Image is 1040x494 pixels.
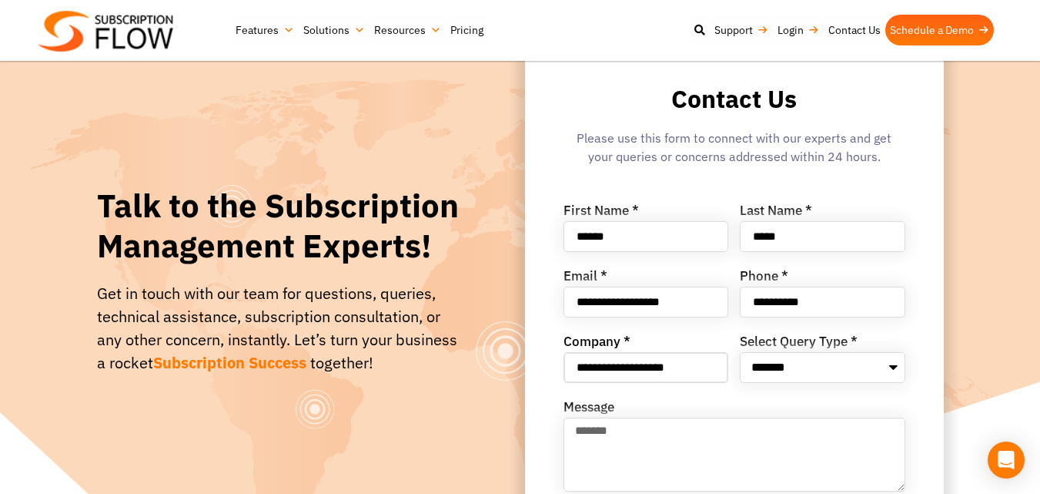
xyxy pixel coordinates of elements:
[563,270,607,287] label: Email *
[446,15,488,45] a: Pricing
[563,335,630,352] label: Company *
[740,335,858,352] label: Select Query Type *
[231,15,299,45] a: Features
[824,15,885,45] a: Contact Us
[563,85,905,113] h2: Contact Us
[773,15,824,45] a: Login
[710,15,773,45] a: Support
[370,15,446,45] a: Resources
[38,11,173,52] img: Subscriptionflow
[97,186,467,267] h1: Talk to the Subscription Management Experts!
[563,129,905,173] div: Please use this form to connect with our experts and get your queries or concerns addressed withi...
[740,270,788,287] label: Phone *
[97,282,467,375] div: Get in touch with our team for questions, queries, technical assistance, subscription consultatio...
[740,204,812,221] label: Last Name *
[153,352,306,373] span: Subscription Success
[563,204,639,221] label: First Name *
[563,401,614,418] label: Message
[885,15,994,45] a: Schedule a Demo
[988,442,1025,479] div: Open Intercom Messenger
[299,15,370,45] a: Solutions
